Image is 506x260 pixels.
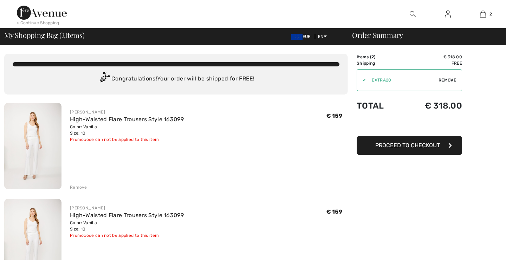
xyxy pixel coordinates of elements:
td: Items ( ) [357,54,401,60]
img: High-Waisted Flare Trousers Style 163099 [4,103,61,189]
a: High-Waisted Flare Trousers Style 163099 [70,116,184,123]
span: € 159 [326,112,343,119]
td: € 318.00 [401,94,462,118]
input: Promo code [366,70,439,91]
span: 2 [61,30,65,39]
span: 2 [489,11,492,17]
div: Remove [70,184,87,190]
span: € 159 [326,208,343,215]
div: Promocode can not be applied to this item [70,136,184,143]
div: [PERSON_NAME] [70,205,184,211]
iframe: PayPal [357,118,462,134]
div: Color: Vanilla Size: 10 [70,220,184,232]
img: My Bag [480,10,486,18]
div: ✔ [357,77,366,83]
span: 2 [371,54,374,59]
img: My Info [445,10,451,18]
span: EUR [291,34,314,39]
div: Congratulations! Your order will be shipped for FREE! [13,72,339,86]
a: Sign In [439,10,456,19]
div: < Continue Shopping [17,20,59,26]
a: 2 [466,10,500,18]
div: [PERSON_NAME] [70,109,184,115]
div: Color: Vanilla Size: 10 [70,124,184,136]
span: My Shopping Bag ( Items) [4,32,85,39]
div: Promocode can not be applied to this item [70,232,184,239]
td: Free [401,60,462,66]
span: Remove [439,77,456,83]
td: Total [357,94,401,118]
img: 1ère Avenue [17,6,67,20]
a: High-Waisted Flare Trousers Style 163099 [70,212,184,219]
td: € 318.00 [401,54,462,60]
img: search the website [410,10,416,18]
img: Euro [291,34,303,40]
td: Shipping [357,60,401,66]
span: EN [318,34,327,39]
div: Order Summary [344,32,502,39]
span: Proceed to Checkout [375,142,440,149]
img: Congratulation2.svg [97,72,111,86]
button: Proceed to Checkout [357,136,462,155]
